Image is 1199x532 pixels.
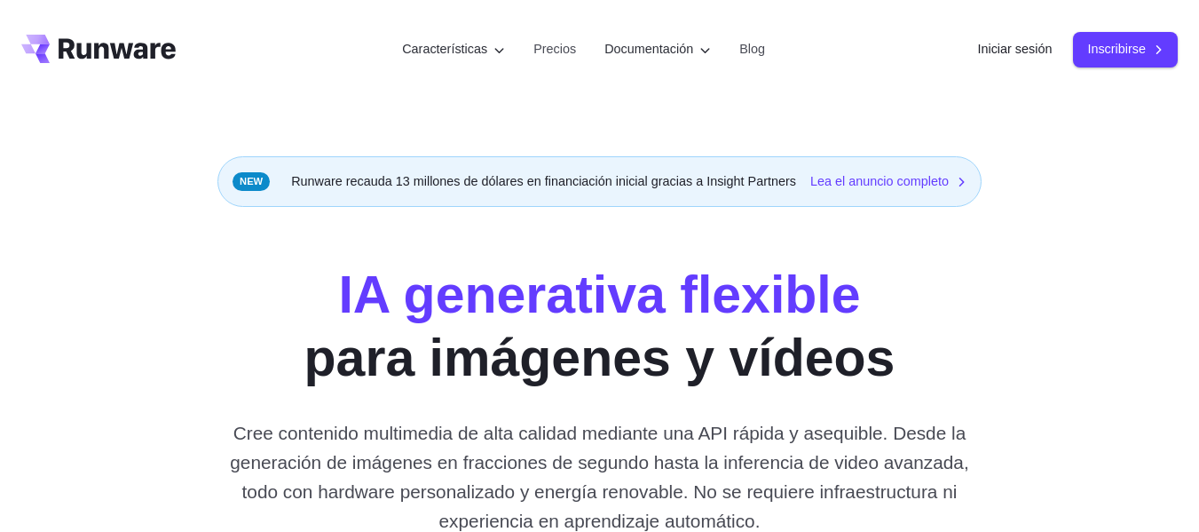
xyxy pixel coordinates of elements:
a: Inscribirse [1073,32,1178,67]
font: Inscribirse [1087,42,1146,56]
a: Precios [533,39,576,60]
font: Cree contenido multimedia de alta calidad mediante una API rápida y asequible. Desde la generació... [230,423,968,532]
a: Ir a / [21,35,176,63]
font: Características [402,42,487,56]
font: para imágenes y vídeos [304,329,895,387]
a: Lea el anuncio completo [810,171,966,192]
a: Blog [739,39,765,60]
a: Iniciar sesión [977,39,1052,60]
font: Runware recauda 13 millones de dólares en financiación inicial gracias a Insight Partners [291,174,796,188]
font: Blog [739,42,765,56]
font: Iniciar sesión [977,42,1052,56]
font: Lea el anuncio completo [810,174,949,188]
font: Precios [533,42,576,56]
font: IA generativa flexible [338,266,860,324]
font: Documentación [604,42,693,56]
